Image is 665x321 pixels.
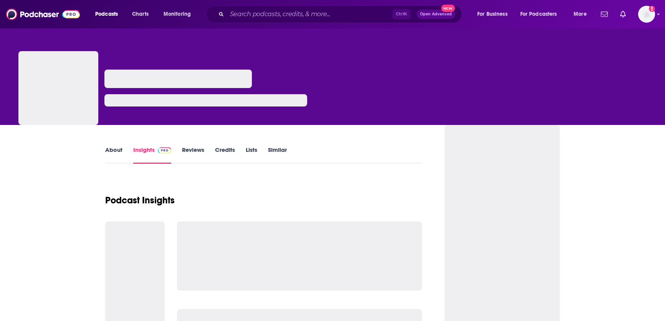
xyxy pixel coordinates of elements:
span: For Business [477,9,508,20]
input: Search podcasts, credits, & more... [227,8,392,20]
span: Ctrl K [392,9,410,19]
img: User Profile [638,6,655,23]
button: Open AdvancedNew [417,10,455,19]
button: open menu [158,8,201,20]
span: New [441,5,455,12]
span: Monitoring [164,9,191,20]
div: Search podcasts, credits, & more... [213,5,469,23]
a: Show notifications dropdown [598,8,611,21]
span: Open Advanced [420,12,452,16]
a: InsightsPodchaser Pro [133,146,171,164]
span: Podcasts [95,9,118,20]
span: More [574,9,587,20]
span: Charts [132,9,149,20]
button: Show profile menu [638,6,655,23]
span: For Podcasters [520,9,557,20]
button: open menu [90,8,128,20]
a: Reviews [182,146,204,164]
svg: Add a profile image [649,6,655,12]
img: Podchaser - Follow, Share and Rate Podcasts [6,7,80,22]
span: Logged in as Pickaxe [638,6,655,23]
h1: Podcast Insights [105,195,175,206]
button: open menu [472,8,517,20]
a: Lists [246,146,257,164]
a: Credits [215,146,235,164]
button: open menu [515,8,568,20]
button: open menu [568,8,596,20]
a: About [105,146,122,164]
img: Podchaser Pro [158,147,171,153]
a: Similar [268,146,287,164]
a: Show notifications dropdown [617,8,629,21]
a: Charts [127,8,153,20]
